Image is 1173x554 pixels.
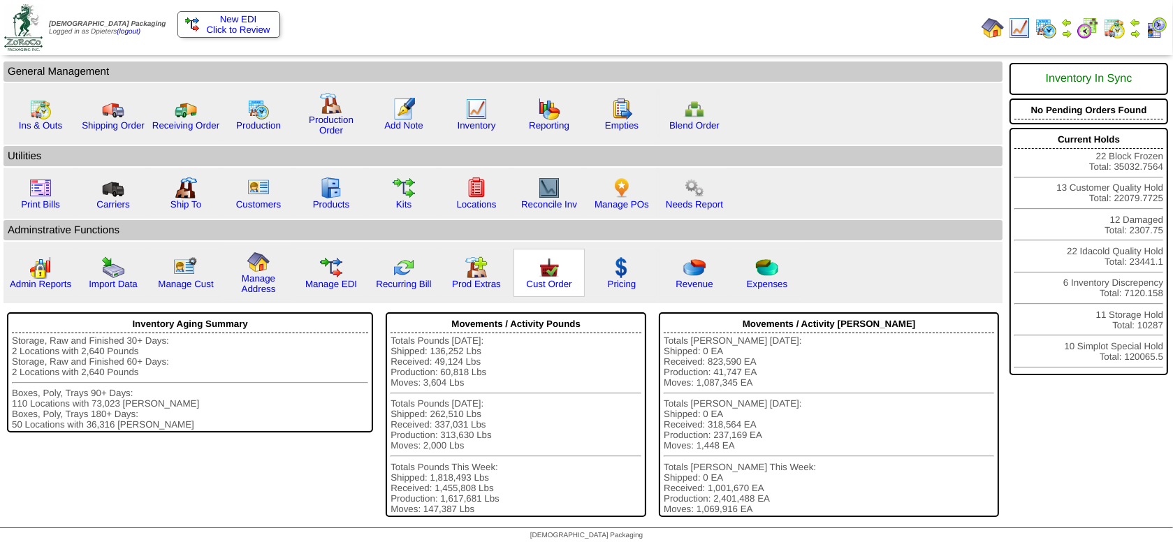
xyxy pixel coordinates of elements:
img: zoroco-logo-small.webp [4,4,43,51]
div: Totals [PERSON_NAME] [DATE]: Shipped: 0 EA Received: 823,590 EA Production: 41,747 EA Moves: 1,08... [664,335,994,514]
img: locations.gif [465,177,488,199]
img: workorder.gif [611,98,633,120]
a: (logout) [117,28,140,36]
a: Locations [456,199,496,210]
img: po.png [611,177,633,199]
span: New EDI [220,14,257,24]
img: calendarblend.gif [1077,17,1099,39]
img: ediSmall.gif [185,17,199,31]
a: Production [236,120,281,131]
img: home.gif [982,17,1004,39]
div: Movements / Activity Pounds [391,315,641,333]
img: graph.gif [538,98,560,120]
a: Receiving Order [152,120,219,131]
img: calendarprod.gif [247,98,270,120]
a: Blend Order [669,120,720,131]
a: Manage Cust [158,279,213,289]
img: calendarinout.gif [29,98,52,120]
a: Shipping Order [82,120,145,131]
div: Storage, Raw and Finished 30+ Days: 2 Locations with 2,640 Pounds Storage, Raw and Finished 60+ D... [12,335,368,430]
span: [DEMOGRAPHIC_DATA] Packaging [530,532,643,539]
img: line_graph.gif [465,98,488,120]
img: cust_order.png [538,256,560,279]
div: Movements / Activity [PERSON_NAME] [664,315,994,333]
img: dollar.gif [611,256,633,279]
img: orders.gif [393,98,415,120]
a: Cust Order [526,279,571,289]
div: Totals Pounds [DATE]: Shipped: 136,252 Lbs Received: 49,124 Lbs Production: 60,818 Lbs Moves: 3,6... [391,335,641,514]
a: Production Order [309,115,354,136]
img: factory.gif [320,92,342,115]
a: Manage Address [242,273,276,294]
a: Customers [236,199,281,210]
a: New EDI Click to Review [185,14,272,35]
a: Manage EDI [305,279,357,289]
span: Click to Review [185,24,272,35]
img: truck2.gif [175,98,197,120]
td: Adminstrative Functions [3,220,1003,240]
a: Products [313,199,350,210]
img: line_graph.gif [1008,17,1030,39]
img: pie_chart.png [683,256,706,279]
a: Import Data [89,279,138,289]
img: cabinet.gif [320,177,342,199]
div: Inventory Aging Summary [12,315,368,333]
a: Pricing [608,279,636,289]
img: arrowleft.gif [1130,17,1141,28]
div: 22 Block Frozen Total: 35032.7564 13 Customer Quality Hold Total: 22079.7725 12 Damaged Total: 23... [1010,128,1168,375]
td: Utilities [3,146,1003,166]
img: pie_chart2.png [756,256,778,279]
a: Needs Report [666,199,723,210]
img: truck.gif [102,98,124,120]
img: invoice2.gif [29,177,52,199]
img: arrowright.gif [1061,28,1072,39]
a: Recurring Bill [376,279,431,289]
img: calendarinout.gif [1103,17,1125,39]
img: customers.gif [247,177,270,199]
a: Admin Reports [10,279,71,289]
a: Expenses [747,279,788,289]
span: [DEMOGRAPHIC_DATA] Packaging [49,20,166,28]
a: Reporting [529,120,569,131]
div: No Pending Orders Found [1014,101,1163,119]
img: calendarcustomer.gif [1145,17,1167,39]
a: Reconcile Inv [521,199,577,210]
a: Ins & Outs [19,120,62,131]
div: Current Holds [1014,131,1163,149]
img: workflow.gif [393,177,415,199]
img: calendarprod.gif [1035,17,1057,39]
span: Logged in as Dpieters [49,20,166,36]
img: managecust.png [173,256,199,279]
a: Manage POs [595,199,649,210]
img: arrowright.gif [1130,28,1141,39]
img: workflow.png [683,177,706,199]
img: reconcile.gif [393,256,415,279]
a: Add Note [384,120,423,131]
td: General Management [3,61,1003,82]
img: edi.gif [320,256,342,279]
a: Carriers [96,199,129,210]
img: factory2.gif [175,177,197,199]
img: truck3.gif [102,177,124,199]
a: Ship To [170,199,201,210]
a: Print Bills [21,199,60,210]
a: Prod Extras [452,279,501,289]
img: arrowleft.gif [1061,17,1072,28]
img: prodextras.gif [465,256,488,279]
img: import.gif [102,256,124,279]
div: Inventory In Sync [1014,66,1163,92]
img: network.png [683,98,706,120]
img: home.gif [247,251,270,273]
img: line_graph2.gif [538,177,560,199]
a: Kits [396,199,411,210]
a: Revenue [676,279,713,289]
a: Empties [605,120,639,131]
a: Inventory [458,120,496,131]
img: graph2.png [29,256,52,279]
